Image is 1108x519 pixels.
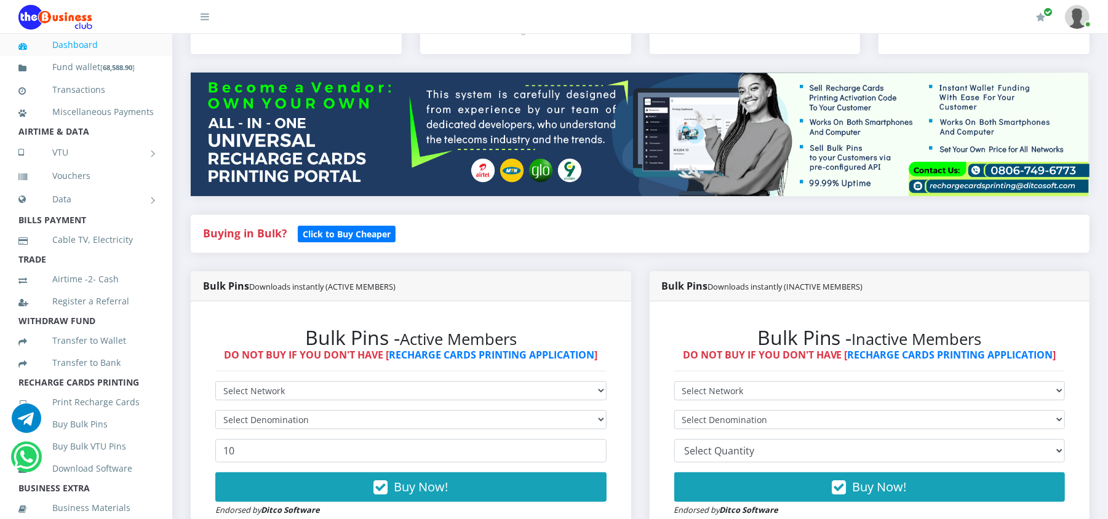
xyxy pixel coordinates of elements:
span: Renew/Upgrade Subscription [1043,7,1053,17]
button: Buy Now! [215,472,607,502]
small: Downloads instantly (ACTIVE MEMBERS) [249,281,396,292]
a: Register a Referral [18,287,154,315]
small: Endorsed by [674,504,779,515]
strong: DO NOT BUY IF YOU DON'T HAVE [ ] [224,348,597,362]
a: Vouchers [18,162,154,190]
a: Fund wallet[68,588.90] [18,53,154,82]
a: Transfer to Wallet [18,327,154,355]
img: Logo [18,5,92,30]
a: Dashboard [18,31,154,59]
small: Inactive Members [852,328,982,350]
h2: Bulk Pins - [215,326,607,349]
img: User [1065,5,1090,29]
small: Active Members [400,328,517,350]
a: RECHARGE CARDS PRINTING APPLICATION [848,348,1053,362]
small: Downloads instantly (INACTIVE MEMBERS) [708,281,863,292]
b: Click to Buy Cheaper [303,228,391,240]
i: Renew/Upgrade Subscription [1036,12,1045,22]
button: Buy Now! [674,472,1066,502]
strong: Bulk Pins [203,279,396,293]
strong: Buying in Bulk? [203,226,287,240]
small: [ ] [100,63,135,72]
b: 68,588.90 [103,63,132,72]
a: Buy Bulk VTU Pins [18,432,154,461]
strong: Ditco Software [261,504,320,515]
span: Buy Now! [394,478,448,495]
a: Transfer to Bank [18,349,154,377]
small: Endorsed by [215,504,320,515]
a: Miscellaneous Payments [18,98,154,126]
a: Buy Bulk Pins [18,410,154,438]
a: VTU [18,137,154,168]
span: Buy Now! [853,478,907,495]
strong: Ditco Software [720,504,779,515]
h2: Bulk Pins - [674,326,1066,349]
strong: DO NOT BUY IF YOU DON'T HAVE [ ] [683,348,1056,362]
a: Transactions [18,76,154,104]
img: multitenant_rcp.png [191,73,1090,196]
strong: Bulk Pins [662,279,863,293]
a: Airtime -2- Cash [18,265,154,293]
a: RECHARGE CARDS PRINTING APPLICATION [389,348,594,362]
a: Chat for support [12,413,41,433]
a: Print Recharge Cards [18,388,154,416]
a: Chat for support [14,451,39,472]
input: Enter Quantity [215,439,607,462]
a: Cable TV, Electricity [18,226,154,254]
a: Download Software [18,454,154,483]
a: Data [18,184,154,215]
a: Click to Buy Cheaper [298,226,396,240]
